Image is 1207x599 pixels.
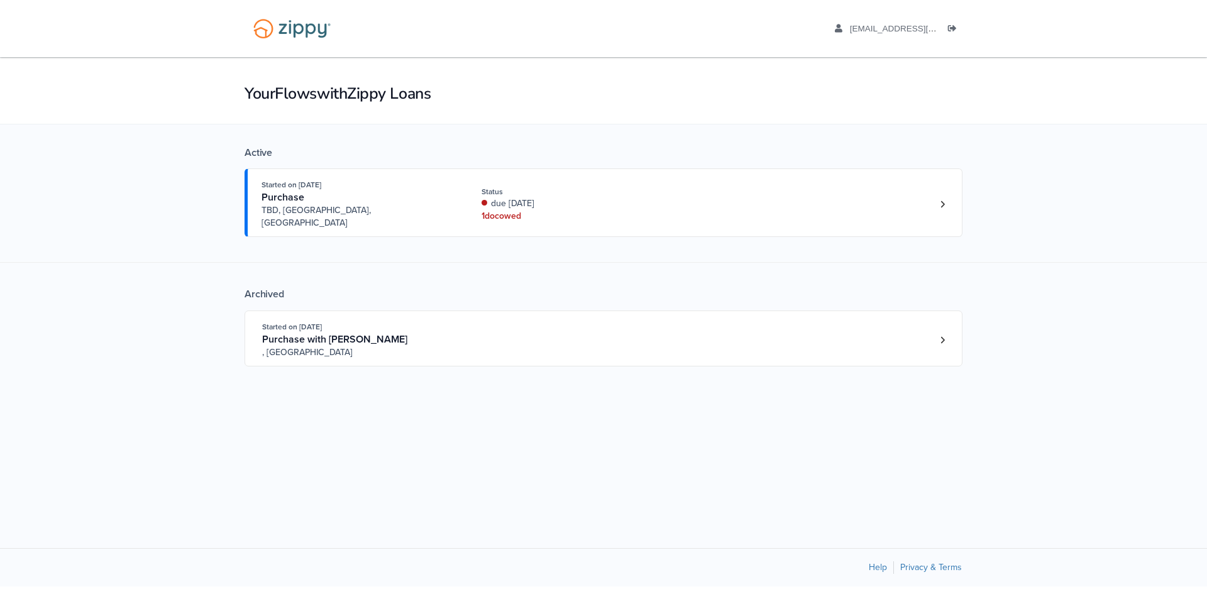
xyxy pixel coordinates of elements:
[245,146,962,159] div: Active
[245,310,962,366] a: Open loan 4184595
[869,562,887,573] a: Help
[262,180,321,189] span: Started on [DATE]
[245,83,962,104] h1: Your Flows with Zippy Loans
[482,210,649,223] div: 1 doc owed
[948,24,962,36] a: Log out
[262,333,407,346] span: Purchase with [PERSON_NAME]
[933,331,952,349] a: Loan number 4184595
[933,195,952,214] a: Loan number 4249684
[482,197,649,210] div: due [DATE]
[262,322,322,331] span: Started on [DATE]
[262,204,453,229] span: TBD, [GEOGRAPHIC_DATA], [GEOGRAPHIC_DATA]
[900,562,962,573] a: Privacy & Terms
[245,288,962,300] div: Archived
[262,346,454,359] span: , [GEOGRAPHIC_DATA]
[245,168,962,237] a: Open loan 4249684
[850,24,994,33] span: anrichards0515@gmail.com
[482,186,649,197] div: Status
[245,13,339,45] img: Logo
[262,191,304,204] span: Purchase
[835,24,994,36] a: edit profile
